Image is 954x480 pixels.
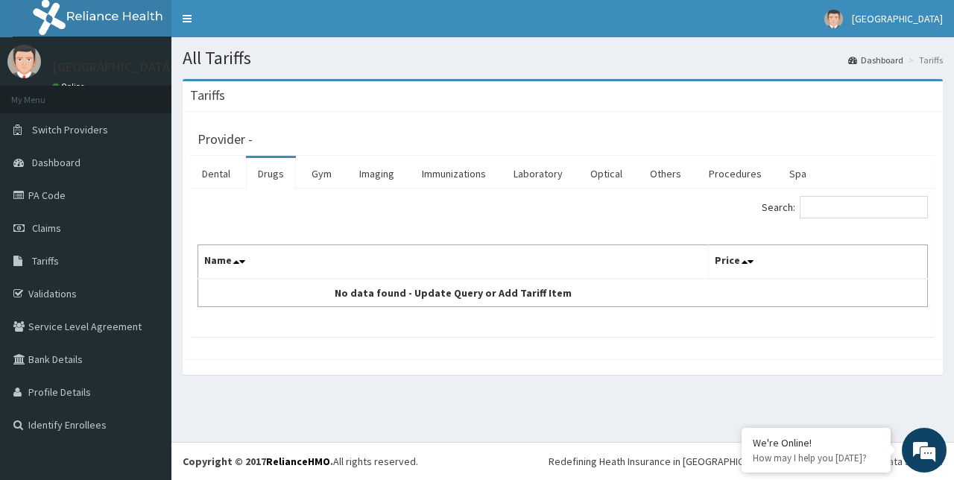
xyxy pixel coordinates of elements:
[246,158,296,189] a: Drugs
[578,158,634,189] a: Optical
[171,442,954,480] footer: All rights reserved.
[549,454,943,469] div: Redefining Heath Insurance in [GEOGRAPHIC_DATA] using Telemedicine and Data Science!
[300,158,344,189] a: Gym
[852,12,943,25] span: [GEOGRAPHIC_DATA]
[709,245,928,280] th: Price
[777,158,818,189] a: Spa
[266,455,330,468] a: RelianceHMO
[190,158,242,189] a: Dental
[824,10,843,28] img: User Image
[800,196,928,218] input: Search:
[190,89,225,102] h3: Tariffs
[753,436,879,449] div: We're Online!
[183,48,943,68] h1: All Tariffs
[52,81,88,92] a: Online
[32,156,80,169] span: Dashboard
[410,158,498,189] a: Immunizations
[198,245,709,280] th: Name
[198,279,709,307] td: No data found - Update Query or Add Tariff Item
[753,452,879,464] p: How may I help you today?
[848,54,903,66] a: Dashboard
[32,123,108,136] span: Switch Providers
[638,158,693,189] a: Others
[32,221,61,235] span: Claims
[7,45,41,78] img: User Image
[183,455,333,468] strong: Copyright © 2017 .
[502,158,575,189] a: Laboratory
[697,158,774,189] a: Procedures
[32,254,59,268] span: Tariffs
[762,196,928,218] label: Search:
[52,60,175,74] p: [GEOGRAPHIC_DATA]
[905,54,943,66] li: Tariffs
[198,133,253,146] h3: Provider -
[347,158,406,189] a: Imaging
